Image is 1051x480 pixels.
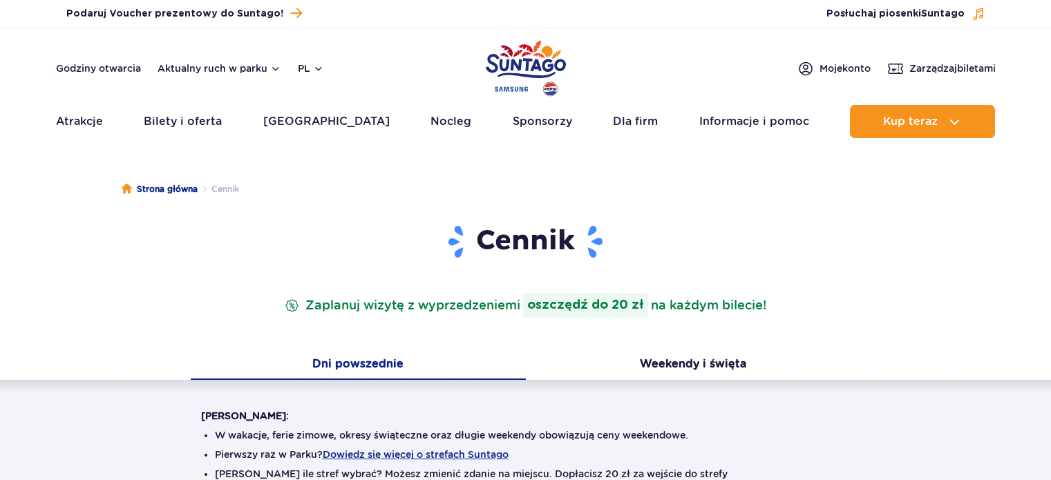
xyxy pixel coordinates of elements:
span: Kup teraz [883,115,938,128]
h1: Cennik [201,224,851,260]
a: Sponsorzy [513,105,572,138]
a: Dla firm [613,105,658,138]
span: Podaruj Voucher prezentowy do Suntago! [66,7,283,21]
a: Strona główna [122,182,198,196]
button: Kup teraz [850,105,995,138]
p: Zaplanuj wizytę z wyprzedzeniem na każdym bilecie! [282,293,769,318]
span: Suntago [921,9,965,19]
li: Cennik [198,182,239,196]
a: Godziny otwarcia [56,61,141,75]
strong: oszczędź do 20 zł [523,293,648,318]
a: Informacje i pomoc [699,105,809,138]
strong: [PERSON_NAME]: [201,410,289,421]
li: Pierwszy raz w Parku? [215,448,837,461]
a: Nocleg [430,105,471,138]
a: [GEOGRAPHIC_DATA] [263,105,390,138]
li: W wakacje, ferie zimowe, okresy świąteczne oraz długie weekendy obowiązują ceny weekendowe. [215,428,837,442]
a: Atrakcje [56,105,103,138]
a: Bilety i oferta [144,105,222,138]
button: Weekendy i święta [526,351,861,380]
button: Dni powszednie [191,351,526,380]
a: Park of Poland [486,35,566,98]
a: Mojekonto [797,60,871,77]
span: Posłuchaj piosenki [826,7,965,21]
span: Moje konto [820,61,871,75]
button: Aktualny ruch w parku [158,63,281,74]
button: pl [298,61,324,75]
button: Dowiedz się więcej o strefach Suntago [323,449,509,460]
span: Zarządzaj biletami [909,61,996,75]
a: Zarządzajbiletami [887,60,996,77]
button: Posłuchaj piosenkiSuntago [826,7,985,21]
a: Podaruj Voucher prezentowy do Suntago! [66,4,302,23]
